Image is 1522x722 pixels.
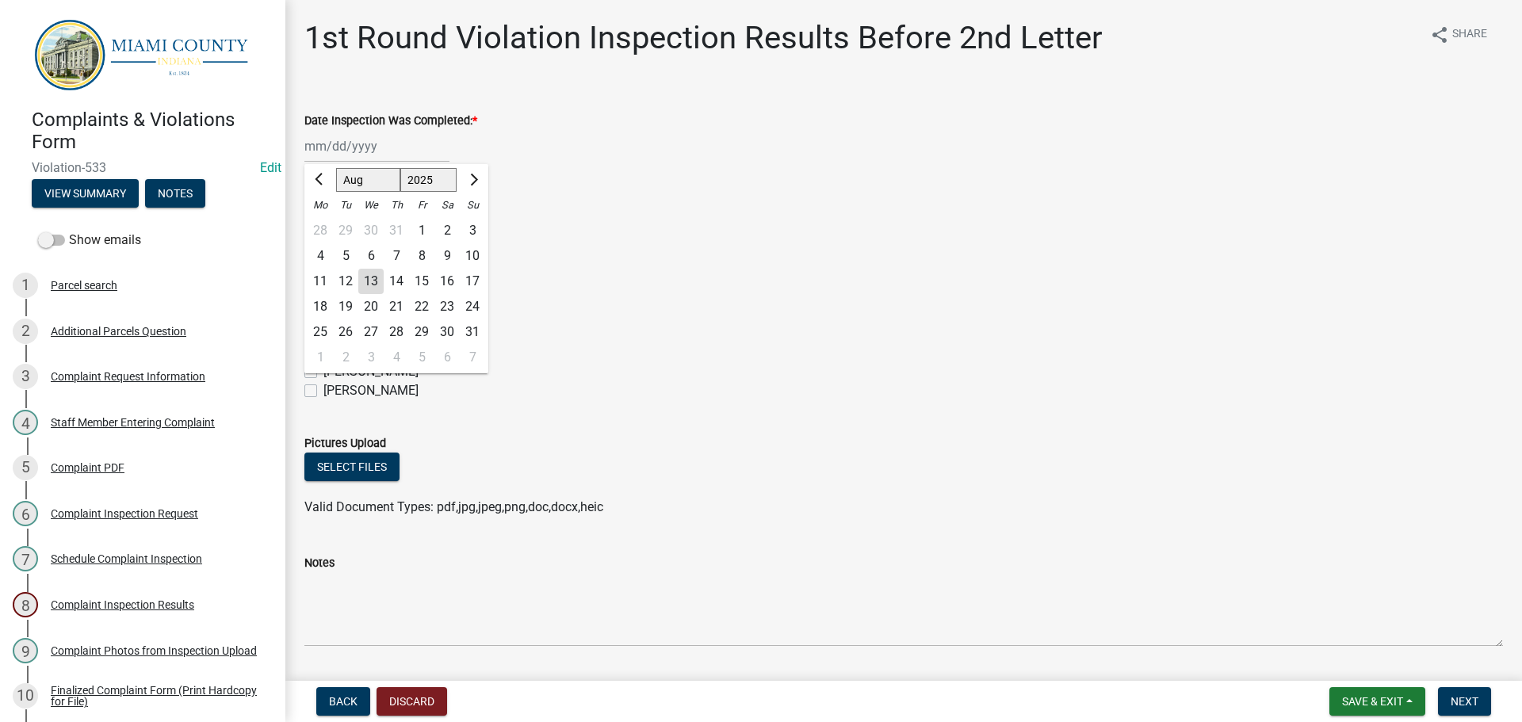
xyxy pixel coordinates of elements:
div: Complaint Photos from Inspection Upload [51,645,257,656]
div: Tu [333,193,358,218]
div: Friday, August 22, 2025 [409,294,434,319]
button: Next month [463,167,482,193]
div: Wednesday, September 3, 2025 [358,345,384,370]
div: 28 [308,218,333,243]
div: Friday, August 29, 2025 [409,319,434,345]
button: Discard [377,687,447,716]
div: 11 [308,269,333,294]
span: Save & Exit [1342,695,1403,708]
div: 9 [13,638,38,663]
button: View Summary [32,179,139,208]
a: Edit [260,160,281,175]
wm-modal-confirm: Summary [32,188,139,201]
div: 31 [460,319,485,345]
div: Sunday, August 17, 2025 [460,269,485,294]
div: Sunday, September 7, 2025 [460,345,485,370]
select: Select year [400,168,457,192]
div: Saturday, August 23, 2025 [434,294,460,319]
div: Monday, September 1, 2025 [308,345,333,370]
div: 10 [13,683,38,709]
div: 6 [358,243,384,269]
div: 29 [333,218,358,243]
label: Notes [304,558,335,569]
div: Friday, August 1, 2025 [409,218,434,243]
div: Schedule Complaint Inspection [51,553,202,564]
div: 22 [409,294,434,319]
span: Back [329,695,358,708]
div: Wednesday, August 27, 2025 [358,319,384,345]
div: 21 [384,294,409,319]
div: Wednesday, August 13, 2025 [358,269,384,294]
div: Thursday, August 7, 2025 [384,243,409,269]
div: Saturday, August 9, 2025 [434,243,460,269]
div: 27 [358,319,384,345]
div: 10 [460,243,485,269]
div: Monday, July 28, 2025 [308,218,333,243]
div: Tuesday, August 26, 2025 [333,319,358,345]
div: Staff Member Entering Complaint [51,417,215,428]
span: Violation-533 [32,160,254,175]
div: 30 [358,218,384,243]
div: Sunday, August 10, 2025 [460,243,485,269]
div: Monday, August 18, 2025 [308,294,333,319]
div: 24 [460,294,485,319]
div: 5 [409,345,434,370]
div: Tuesday, August 12, 2025 [333,269,358,294]
div: Wednesday, August 6, 2025 [358,243,384,269]
div: 2 [333,345,358,370]
button: Back [316,687,370,716]
h1: 1st Round Violation Inspection Results Before 2nd Letter [304,19,1103,57]
div: Thursday, September 4, 2025 [384,345,409,370]
div: Friday, August 8, 2025 [409,243,434,269]
div: 1 [409,218,434,243]
button: shareShare [1417,19,1500,50]
label: Show emails [38,231,141,250]
div: 17 [460,269,485,294]
div: 2 [434,218,460,243]
div: 7 [384,243,409,269]
div: 23 [434,294,460,319]
div: Tuesday, September 2, 2025 [333,345,358,370]
div: 19 [333,294,358,319]
span: Share [1452,25,1487,44]
div: 13 [358,269,384,294]
div: 1 [13,273,38,298]
div: 30 [434,319,460,345]
div: 25 [308,319,333,345]
div: 4 [308,243,333,269]
div: 16 [434,269,460,294]
div: 6 [13,501,38,526]
div: Thursday, August 21, 2025 [384,294,409,319]
div: Friday, August 15, 2025 [409,269,434,294]
wm-modal-confirm: Notes [145,188,205,201]
div: 20 [358,294,384,319]
label: Pictures Upload [304,438,386,449]
div: 5 [13,455,38,480]
label: [PERSON_NAME] [323,381,419,400]
input: mm/dd/yyyy [304,130,449,162]
div: Additional Parcels Question [51,326,186,337]
div: 4 [384,345,409,370]
div: Saturday, August 30, 2025 [434,319,460,345]
div: Monday, August 11, 2025 [308,269,333,294]
div: Friday, September 5, 2025 [409,345,434,370]
div: Thursday, August 14, 2025 [384,269,409,294]
div: 31 [384,218,409,243]
div: Tuesday, August 5, 2025 [333,243,358,269]
div: Tuesday, August 19, 2025 [333,294,358,319]
div: Finalized Complaint Form (Print Hardcopy for File) [51,685,260,707]
button: Save & Exit [1329,687,1425,716]
div: Sunday, August 31, 2025 [460,319,485,345]
button: Notes [145,179,205,208]
div: 18 [308,294,333,319]
h4: Complaints & Violations Form [32,109,273,155]
div: Complaint Request Information [51,371,205,382]
span: Next [1451,695,1478,708]
div: Sa [434,193,460,218]
span: Valid Document Types: pdf,jpg,jpeg,png,doc,docx,heic [304,499,603,514]
div: Monday, August 25, 2025 [308,319,333,345]
div: Su [460,193,485,218]
div: 7 [460,345,485,370]
div: 3 [13,364,38,389]
div: Thursday, August 28, 2025 [384,319,409,345]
